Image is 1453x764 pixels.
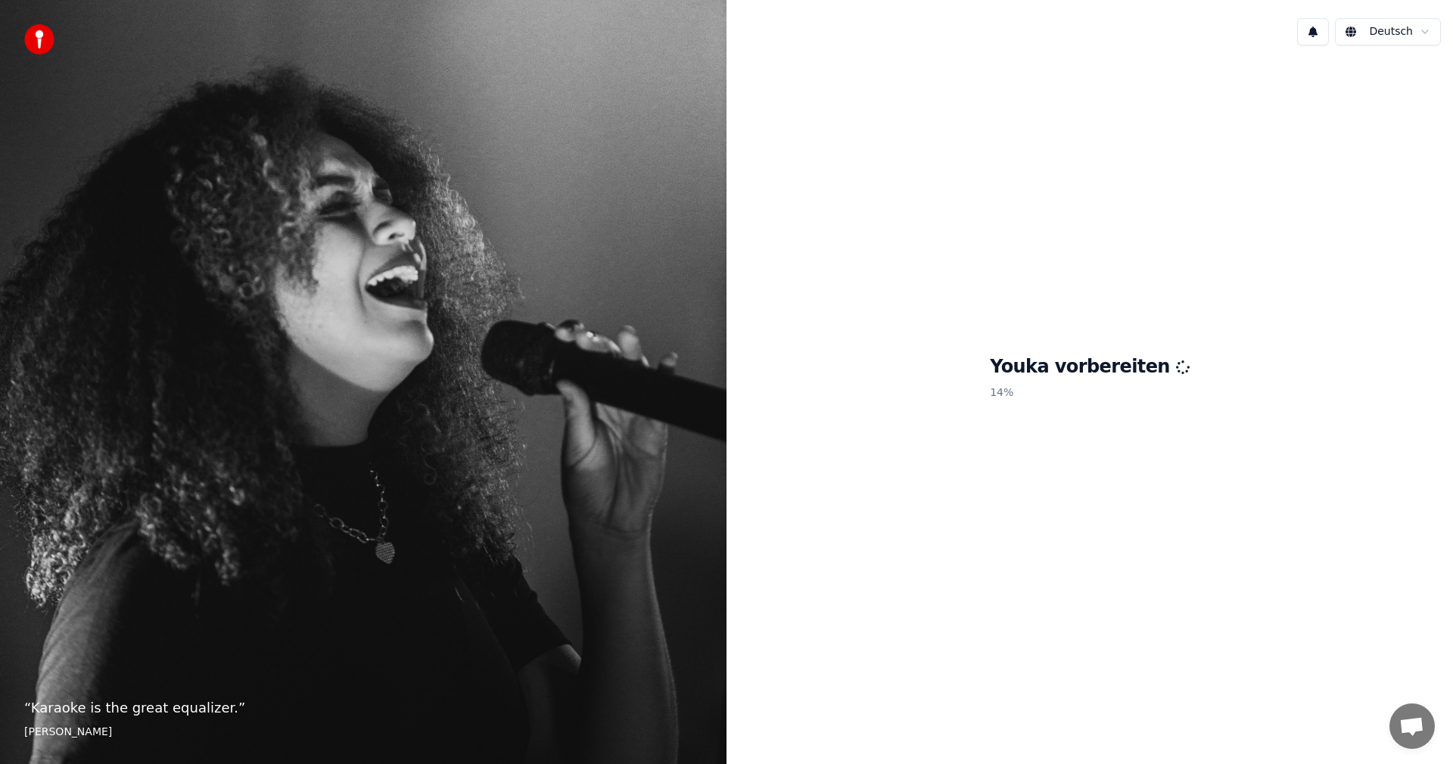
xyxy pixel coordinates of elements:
h1: Youka vorbereiten [990,355,1190,379]
p: “ Karaoke is the great equalizer. ” [24,697,702,719]
div: Chat öffnen [1389,703,1435,749]
footer: [PERSON_NAME] [24,725,702,740]
p: 14 % [990,379,1190,407]
img: youka [24,24,54,55]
